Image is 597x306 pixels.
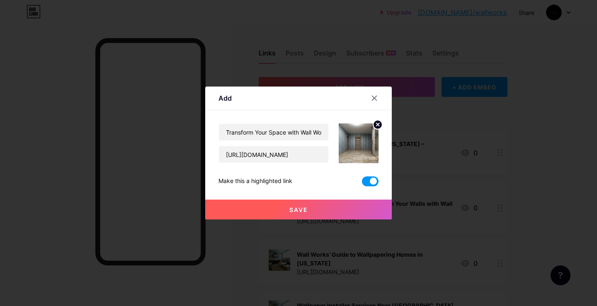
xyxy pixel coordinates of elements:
button: Save [205,200,392,219]
div: Make this a highlighted link [218,176,292,186]
span: Save [289,206,308,213]
input: URL [219,146,328,163]
input: Title [219,124,328,140]
div: Add [218,93,232,103]
img: link_thumbnail [339,123,379,163]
